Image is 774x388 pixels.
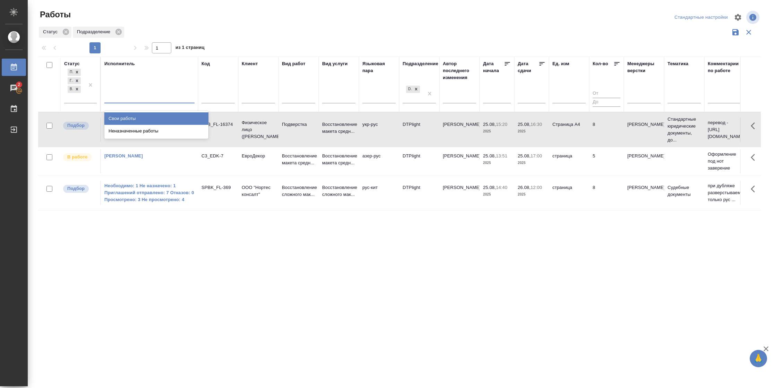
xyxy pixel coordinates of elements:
[67,77,81,85] div: Подбор, Готов к работе, В работе
[39,27,71,38] div: Статус
[483,122,496,127] p: 25.08,
[242,153,275,159] p: ЕвроДекор
[14,81,24,88] span: 2
[627,184,661,191] p: [PERSON_NAME]
[518,159,545,166] p: 2025
[518,60,539,74] div: Дата сдачи
[104,125,208,137] div: Неназначенные работы
[68,86,73,93] div: В работе
[406,86,412,93] div: DTPlight
[359,149,399,173] td: азер-рус
[282,184,315,198] p: Восстановление сложного мак...
[399,118,439,142] td: DTPlight
[483,159,511,166] p: 2025
[68,69,73,76] div: Подбор
[750,350,767,367] button: 🙏
[443,60,476,81] div: Автор последнего изменения
[627,153,661,159] p: [PERSON_NAME]
[67,154,87,161] p: В работе
[282,153,315,166] p: Восстановление макета средн...
[483,185,496,190] p: 25.08,
[403,60,438,67] div: Подразделение
[405,85,421,94] div: DTPlight
[589,149,624,173] td: 5
[62,184,97,193] div: Можно подбирать исполнителей
[399,181,439,205] td: DTPlight
[627,121,661,128] p: [PERSON_NAME]
[708,182,741,203] p: при дубляже разверстываем только рус ...
[359,118,399,142] td: укр-рус
[589,118,624,142] td: 8
[593,60,608,67] div: Кол-во
[668,60,688,67] div: Тематика
[708,151,741,172] p: Оформление под нот заверение
[627,60,661,74] div: Менеджеры верстки
[362,60,396,74] div: Языковая пара
[593,98,620,106] input: До
[67,68,81,77] div: Подбор, Готов к работе, В работе
[747,118,763,134] button: Здесь прячутся важные кнопки
[593,89,620,98] input: От
[201,184,235,191] div: SPBK_FL-369
[531,153,542,158] p: 17:00
[747,149,763,166] button: Здесь прячутся важные кнопки
[496,122,507,127] p: 15:20
[483,128,511,135] p: 2025
[531,185,542,190] p: 12:00
[242,184,275,198] p: ООО "Нортес консалт"
[399,149,439,173] td: DTPlight
[518,122,531,127] p: 25.08,
[708,119,741,140] p: перевод - [URL][DOMAIN_NAME]..
[67,85,81,94] div: Подбор, Готов к работе, В работе
[439,118,480,142] td: [PERSON_NAME]
[552,60,569,67] div: Ед. изм
[67,122,85,129] p: Подбор
[104,182,195,203] a: Необходимо: 1 Не назначено: 1 Приглашений отправлено: 7 Отказов: 0 Просмотрено: 3 Не просмотрено: 4
[752,351,764,366] span: 🙏
[483,60,504,74] div: Дата начала
[708,60,741,74] div: Комментарии по работе
[67,185,85,192] p: Подбор
[518,185,531,190] p: 26.08,
[673,12,730,23] div: split button
[549,149,589,173] td: страница
[64,60,80,67] div: Статус
[104,112,208,125] div: Свои работы
[175,43,205,53] span: из 1 страниц
[730,9,746,26] span: Настроить таблицу
[746,11,761,24] span: Посмотреть информацию
[518,128,545,135] p: 2025
[439,181,480,205] td: [PERSON_NAME]
[483,191,511,198] p: 2025
[201,60,210,67] div: Код
[668,116,701,144] p: Стандартные юридические документы, до...
[282,121,315,128] p: Подверстка
[322,60,348,67] div: Вид услуги
[747,181,763,197] button: Здесь прячутся важные кнопки
[549,118,589,142] td: Страница А4
[77,28,113,35] p: Подразделение
[322,153,355,166] p: Восстановление макета средн...
[62,121,97,130] div: Можно подбирать исполнителей
[38,9,71,20] span: Работы
[73,27,124,38] div: Подразделение
[589,181,624,205] td: 8
[322,184,355,198] p: Восстановление сложного мак...
[242,119,275,140] p: Физическое лицо ([PERSON_NAME])
[322,121,355,135] p: Восстановление макета средн...
[518,153,531,158] p: 25.08,
[201,153,235,159] div: C3_EDK-7
[104,60,135,67] div: Исполнитель
[729,26,742,39] button: Сохранить фильтры
[742,26,755,39] button: Сбросить фильтры
[104,153,143,158] a: [PERSON_NAME]
[668,184,701,198] p: Судебные документы
[496,185,507,190] p: 14:40
[483,153,496,158] p: 25.08,
[282,60,306,67] div: Вид работ
[496,153,507,158] p: 13:51
[2,79,26,97] a: 2
[242,60,258,67] div: Клиент
[518,191,545,198] p: 2025
[439,149,480,173] td: [PERSON_NAME]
